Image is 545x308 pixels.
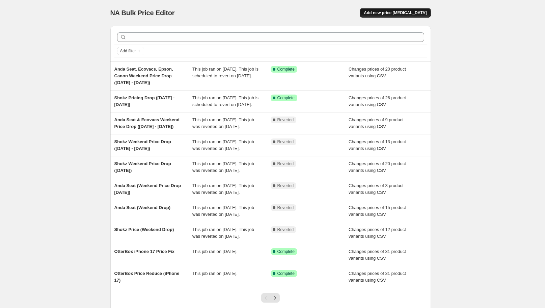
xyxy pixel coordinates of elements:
span: NA Bulk Price Editor [110,9,175,17]
span: This job ran on [DATE]. This job was reverted on [DATE]. [192,139,254,151]
span: Reverted [277,117,294,123]
span: Changes prices of 26 product variants using CSV [349,95,406,107]
span: This job ran on [DATE]. This job was reverted on [DATE]. [192,227,254,239]
button: Add new price [MEDICAL_DATA] [360,8,431,18]
span: Changes prices of 3 product variants using CSV [349,183,404,195]
span: Anda Seat (Weekend Price Drop [DATE]) [114,183,181,195]
span: Shokz Pricing Drop ([DATE] - [DATE]) [114,95,175,107]
span: OtterBox iPhone 17 Price Fix [114,249,174,254]
span: Reverted [277,205,294,210]
span: Changes prices of 31 product variants using CSV [349,249,406,261]
span: Anda Seat (Weekend Drop) [114,205,171,210]
span: Add filter [120,48,136,54]
span: This job ran on [DATE]. This job is scheduled to revert on [DATE]. [192,67,258,78]
span: This job ran on [DATE]. [192,249,238,254]
span: Reverted [277,139,294,145]
span: Changes prices of 20 product variants using CSV [349,161,406,173]
span: This job ran on [DATE]. This job was reverted on [DATE]. [192,117,254,129]
span: OtterBox Price Reduce (iPhone 17) [114,271,180,283]
span: Changes prices of 15 product variants using CSV [349,205,406,217]
span: Changes prices of 31 product variants using CSV [349,271,406,283]
span: Changes prices of 9 product variants using CSV [349,117,404,129]
span: Complete [277,95,295,101]
span: This job ran on [DATE]. This job was reverted on [DATE]. [192,205,254,217]
span: Reverted [277,183,294,188]
span: Anda Seat & Ecovacs Weekend Price Drop ([DATE] - [DATE]) [114,117,180,129]
span: Shokz Weekend Price Drop ([DATE] - [DATE]) [114,139,171,151]
span: Complete [277,271,295,276]
span: Changes prices of 13 product variants using CSV [349,139,406,151]
button: Next [270,293,280,303]
span: Shokz Weekend Price Drop ([DATE]) [114,161,171,173]
nav: Pagination [261,293,280,303]
span: This job ran on [DATE]. This job was reverted on [DATE]. [192,183,254,195]
span: Complete [277,67,295,72]
span: Reverted [277,227,294,232]
button: Add filter [117,47,144,55]
span: This job ran on [DATE]. [192,271,238,276]
span: This job ran on [DATE]. This job was reverted on [DATE]. [192,161,254,173]
span: Anda Seat, Ecovacs, Epson, Canon Weekend Price Drop ([DATE] - [DATE]) [114,67,173,85]
span: Reverted [277,161,294,166]
span: Shokz Price (Weekend Drop) [114,227,174,232]
span: Complete [277,249,295,254]
span: Changes prices of 20 product variants using CSV [349,67,406,78]
span: Changes prices of 12 product variants using CSV [349,227,406,239]
span: This job ran on [DATE]. This job is scheduled to revert on [DATE]. [192,95,258,107]
span: Add new price [MEDICAL_DATA] [364,10,427,16]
